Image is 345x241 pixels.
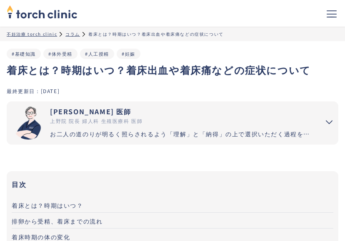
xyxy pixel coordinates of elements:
img: 市山 卓彦 [12,106,45,140]
ul: パンくずリスト [7,31,338,37]
div: 上野院 院長 婦人科 生殖医療科 医師 [50,117,313,125]
summary: 市山 卓彦 [PERSON_NAME] 医師 上野院 院長 婦人科 生殖医療科 医師 お二人の道のりが明るく照らされるよう「理解」と「納得」の上で選択いただく過程を大切にしています。エビデンスに... [7,101,338,145]
div: 最終更新日： [7,87,41,94]
a: 排卵から受精、着床までの流れ [12,213,333,229]
img: torch clinic [7,2,77,21]
h3: 目次 [12,178,333,190]
a: コラム [65,31,80,37]
a: #人工授精 [85,50,109,57]
span: 排卵から受精、着床までの流れ [12,217,102,225]
div: お二人の道のりが明るく照らされるよう「理解」と「納得」の上で選択いただく過程を大切にしています。エビデンスに基づいた高水準の医療提供により「幸せな家族計画の実現」をお手伝いさせていただきます。 [50,130,313,138]
span: 着床時期の体の変化 [12,233,70,241]
a: #体外受精 [48,50,72,57]
a: [PERSON_NAME] 医師 上野院 院長 婦人科 生殖医療科 医師 お二人の道のりが明るく照らされるよう「理解」と「納得」の上で選択いただく過程を大切にしています。エビデンスに基づいた高水... [7,101,313,145]
div: [DATE] [41,87,60,94]
a: #妊娠 [122,50,135,57]
a: 不妊治療 torch clinic [7,31,57,37]
span: 着床とは？時期はいつ？ [12,201,83,209]
a: 着床とは？時期はいつ？ [12,197,333,213]
a: #基礎知識 [12,50,36,57]
h1: 着床とは？時期はいつ？着床出血や着床痛などの症状について [7,62,338,77]
a: home [7,6,77,21]
div: [PERSON_NAME] 医師 [50,106,313,116]
div: 着床とは？時期はいつ？着床出血や着床痛などの症状について [88,31,224,37]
